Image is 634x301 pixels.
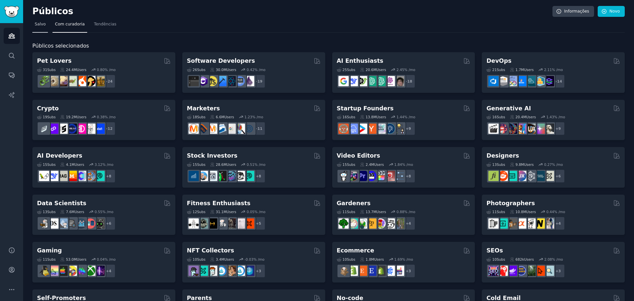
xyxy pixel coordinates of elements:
img: chatgpt_prompts_ [375,76,386,86]
img: NFTExchange [189,266,199,276]
img: UXDesign [516,171,526,181]
img: shopify [348,266,358,276]
img: herpetology [39,76,49,86]
div: 19.2M Users [60,115,86,119]
img: starryai [535,124,545,134]
img: 0xPolygon [48,124,58,134]
img: EntrepreneurRideAlong [338,124,349,134]
div: 25 Sub s [337,67,355,72]
img: leopardgeckos [57,76,68,86]
h2: Marketers [187,104,220,113]
img: AnalogCommunity [507,218,517,229]
img: vegetablegardening [338,218,349,229]
div: 12 Sub s [187,209,205,214]
img: editors [348,171,358,181]
div: 7.6M Users [60,209,84,214]
div: 13.8M Users [360,115,386,119]
img: WeddingPhotography [544,218,554,229]
div: + 3 [551,264,565,278]
img: CryptoNews [85,124,95,134]
img: LangChain [39,171,49,181]
img: ValueInvesting [198,171,208,181]
div: 11 Sub s [486,209,505,214]
h2: Gaming [37,246,62,255]
font: Salvo [35,22,46,26]
h2: Pet Lovers [37,57,72,65]
img: SEO_cases [516,266,526,276]
img: platformengineering [525,76,536,86]
img: PetAdvice [85,76,95,86]
div: 0.80 % /mo [97,67,116,72]
h2: Software Developers [187,57,255,65]
div: 1.8M Users [360,257,384,262]
img: SaaS [348,124,358,134]
img: Rag [57,171,68,181]
div: 1.7M Users [510,67,534,72]
img: DeepSeek [48,171,58,181]
div: 1.23 % /mo [244,115,263,119]
img: Local_SEO [525,266,536,276]
img: SEO_Digital_Marketing [488,266,499,276]
img: AItoolsCatalog [357,76,367,86]
h2: Generative AI [486,104,531,113]
div: 0.27 % /mo [544,162,563,167]
div: 0.44 % /mo [546,209,565,214]
img: SavageGarden [357,218,367,229]
div: + 4 [102,264,116,278]
img: ArtificalIntelligence [394,76,404,86]
img: OnlineMarketing [244,124,254,134]
div: 31 Sub s [37,67,55,72]
img: software [189,76,199,86]
div: 15 Sub s [337,162,355,167]
img: Nikon [535,218,545,229]
img: DevOpsLinks [516,76,526,86]
img: postproduction [394,171,404,181]
img: indiehackers [375,124,386,134]
img: UI_Design [507,171,517,181]
img: Forex [207,171,217,181]
div: 31.1M Users [210,209,236,214]
img: ecommerce_growth [394,266,404,276]
h2: Gardeners [337,199,371,207]
div: 10 Sub s [187,257,205,262]
div: 13.7M Users [360,209,386,214]
img: technicalanalysis [244,171,254,181]
img: UrbanGardening [385,218,395,229]
font: Informações [564,9,589,14]
img: UX_Design [544,171,554,181]
img: statistics [57,218,68,229]
div: 13 Sub s [486,162,505,167]
div: 1.84 % /mo [394,162,413,167]
div: 4.1M Users [60,162,84,167]
div: 2.4M Users [360,162,384,167]
font: Tendências [94,22,117,26]
img: linux_gaming [39,266,49,276]
img: physicaltherapy [235,218,245,229]
img: MistralAI [67,171,77,181]
a: Salvo [32,19,48,33]
div: -0.03 % /mo [244,257,264,262]
div: 2.08 % /mo [544,257,563,262]
div: 11 Sub s [337,209,355,214]
img: learndesign [535,171,545,181]
img: The_SEO [544,266,554,276]
img: seogrowth [507,266,517,276]
div: 0.51 % /mo [247,162,265,167]
img: bigseo [198,124,208,134]
div: + 12 [102,122,116,135]
img: sdforall [516,124,526,134]
font: Públicos [32,6,73,16]
img: GardeningUK [366,218,376,229]
div: 3.4M Users [210,257,234,262]
img: XboxGamers [85,266,95,276]
img: FluxAI [525,124,536,134]
img: personaltraining [244,218,254,229]
div: 13 Sub s [37,209,55,214]
div: 682k Users [510,257,534,262]
img: AskComputerScience [235,76,245,86]
div: 2.11 % /mo [544,67,563,72]
div: + 3 [402,264,415,278]
img: CozyGamers [48,266,58,276]
div: + 9 [402,122,415,135]
img: workout [207,218,217,229]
